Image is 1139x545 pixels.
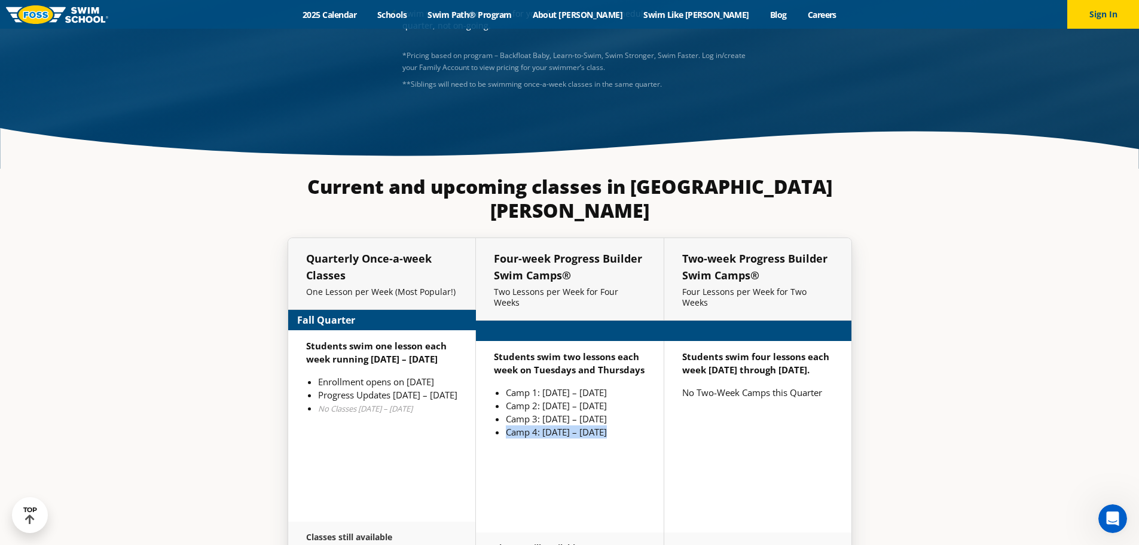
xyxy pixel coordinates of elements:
[797,9,847,20] a: Careers
[522,9,633,20] a: About [PERSON_NAME]
[682,287,833,308] p: Four Lessons per Week for Two Weeks
[506,386,646,399] li: Camp 1: [DATE] – [DATE]
[23,506,37,525] div: TOP
[288,175,852,223] h3: Current and upcoming classes in [GEOGRAPHIC_DATA][PERSON_NAME]
[306,531,392,543] strong: Classes still available
[417,9,522,20] a: Swim Path® Program
[759,9,797,20] a: Blog
[682,351,829,376] strong: Students swim four lessons each week [DATE] through [DATE].
[297,313,355,327] strong: Fall Quarter
[506,425,646,439] li: Camp 4: [DATE] – [DATE]
[306,250,457,284] h5: Quarterly Once-a-week Classes
[402,78,752,90] div: **Siblings will need to be swimming once-a-week classes in the same quarter.
[494,250,646,284] h5: Four-week Progress Builder Swim Camps®
[402,50,752,74] p: *Pricing based on program – Backfloat Baby, Learn-to-Swim, Swim Stronger, Swim Faster. Log in/cre...
[306,287,457,297] p: One Lesson per Week (Most Popular!)
[494,351,645,376] strong: Students swim two lessons each week on Tuesdays and Thursdays
[506,412,646,425] li: Camp 3: [DATE] – [DATE]
[318,388,457,401] li: Progress Updates [DATE] – [DATE]
[633,9,760,20] a: Swim Like [PERSON_NAME]
[318,403,413,414] em: No Classes [DATE] – [DATE]
[6,5,108,24] img: FOSS Swim School Logo
[506,399,646,412] li: Camp 2: [DATE] – [DATE]
[306,340,447,365] strong: Students swim one lesson each week running [DATE] – [DATE]
[1098,504,1127,533] iframe: Intercom live chat
[682,386,833,399] p: No Two-Week Camps this Quarter
[682,250,833,284] h5: Two-week Progress Builder Swim Camps®
[402,78,752,90] div: Josef Severson, Rachael Blom (group direct message)
[494,287,646,308] p: Two Lessons per Week for Four Weeks
[292,9,367,20] a: 2025 Calendar
[318,375,457,388] li: Enrollment opens on [DATE]
[367,9,417,20] a: Schools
